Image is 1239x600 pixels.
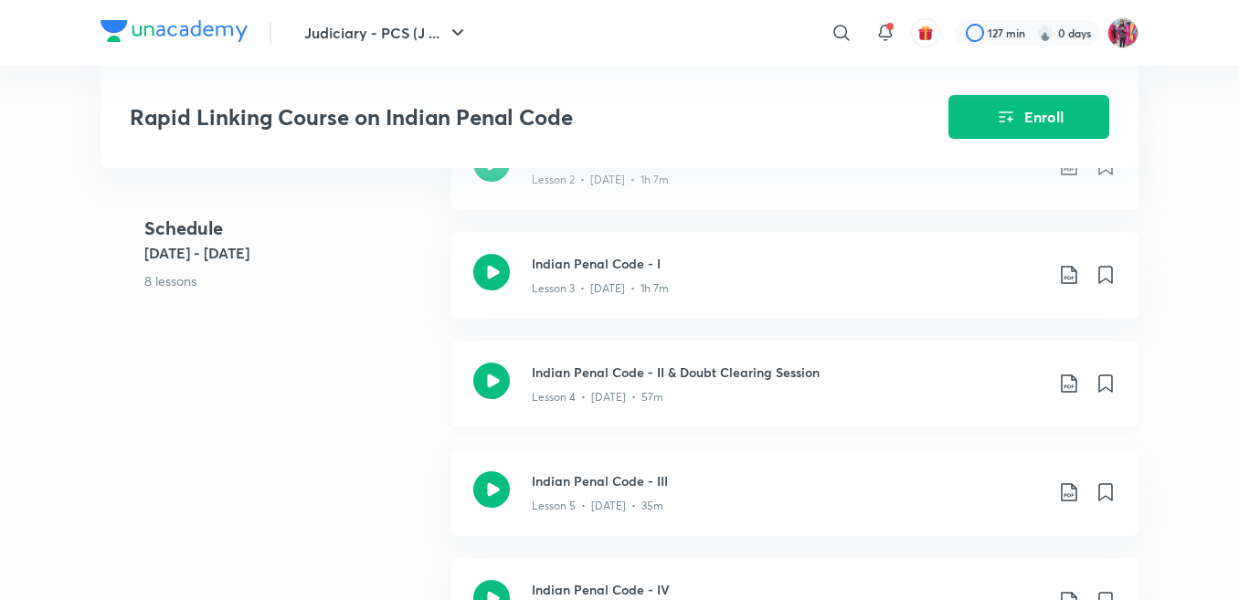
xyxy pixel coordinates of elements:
img: Archita Mittal [1107,17,1138,48]
a: Indian Penal Code Offence against BodyLesson 2 • [DATE] • 1h 7m [451,123,1138,232]
a: Indian Penal Code - II & Doubt Clearing SessionLesson 4 • [DATE] • 57m [451,341,1138,449]
img: Company Logo [101,20,248,42]
a: Indian Penal Code - IIILesson 5 • [DATE] • 35m [451,449,1138,558]
img: avatar [917,25,934,41]
img: streak [1036,24,1054,42]
h3: Indian Penal Code - I [532,254,1043,273]
h3: Indian Penal Code - IV [532,580,1043,599]
button: avatar [911,18,940,47]
button: Judiciary - PCS (J ... [293,15,480,51]
p: Lesson 2 • [DATE] • 1h 7m [532,172,669,188]
a: Company Logo [101,20,248,47]
a: Indian Penal Code - ILesson 3 • [DATE] • 1h 7m [451,232,1138,341]
h5: [DATE] - [DATE] [144,242,437,264]
h3: Indian Penal Code - III [532,471,1043,490]
p: Lesson 3 • [DATE] • 1h 7m [532,280,669,297]
button: Enroll [948,95,1109,139]
h3: Indian Penal Code - II & Doubt Clearing Session [532,363,1043,382]
p: Lesson 5 • [DATE] • 35m [532,498,663,514]
p: 8 lessons [144,271,437,290]
h4: Schedule [144,215,437,242]
p: Lesson 4 • [DATE] • 57m [532,389,663,405]
h3: Rapid Linking Course on Indian Penal Code [130,104,845,131]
